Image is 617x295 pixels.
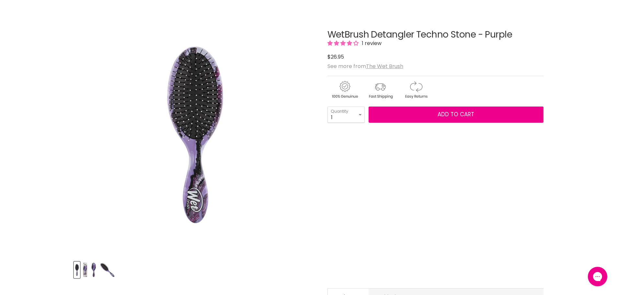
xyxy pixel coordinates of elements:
[73,260,317,278] div: Product thumbnails
[83,262,87,278] img: WetBrush Detangler Techno Stone - Purple
[360,40,382,47] span: 1 review
[327,107,365,123] select: Quantity
[585,265,611,289] iframe: Gorgias live chat messenger
[327,62,403,70] span: See more from
[74,14,316,255] div: WetBrush Detangler Techno Stone - Purple image. Click or Scroll to Zoom.
[74,262,79,278] img: WetBrush Detangler Techno Stone - Purple
[327,40,360,47] span: 4.00 stars
[90,262,97,278] button: WetBrush Detangler Techno Stone - Purple
[363,80,397,100] img: shipping.gif
[327,53,344,61] span: $26.95
[99,262,116,278] button: WetBrush Detangler Techno Stone - Purple
[82,262,88,278] button: WetBrush Detangler Techno Stone - Purple
[100,262,115,278] img: WetBrush Detangler Techno Stone - Purple
[438,110,474,118] span: Add to cart
[327,30,543,40] h1: WetBrush Detangler Techno Stone - Purple
[157,21,232,248] img: WetBrush Detangler Techno Stone - Purple
[327,80,362,100] img: genuine.gif
[366,62,403,70] a: The Wet Brush
[369,107,543,123] button: Add to cart
[399,80,433,100] img: returns.gif
[74,262,80,278] button: WetBrush Detangler Techno Stone - Purple
[91,262,97,278] img: WetBrush Detangler Techno Stone - Purple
